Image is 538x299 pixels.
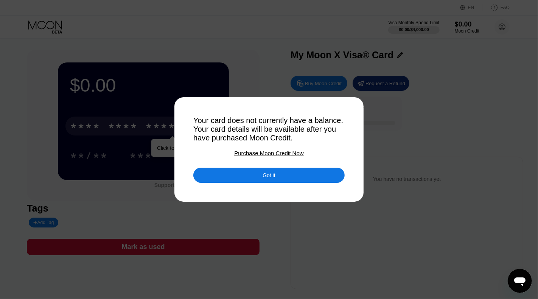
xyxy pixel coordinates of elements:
div: Purchase Moon Credit Now [234,150,303,156]
iframe: Кнопка запуска окна обмена сообщениями [508,269,532,293]
div: Got it [193,168,345,183]
div: Got it [263,172,275,179]
div: Your card does not currently have a balance. Your card details will be available after you have p... [193,116,345,142]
